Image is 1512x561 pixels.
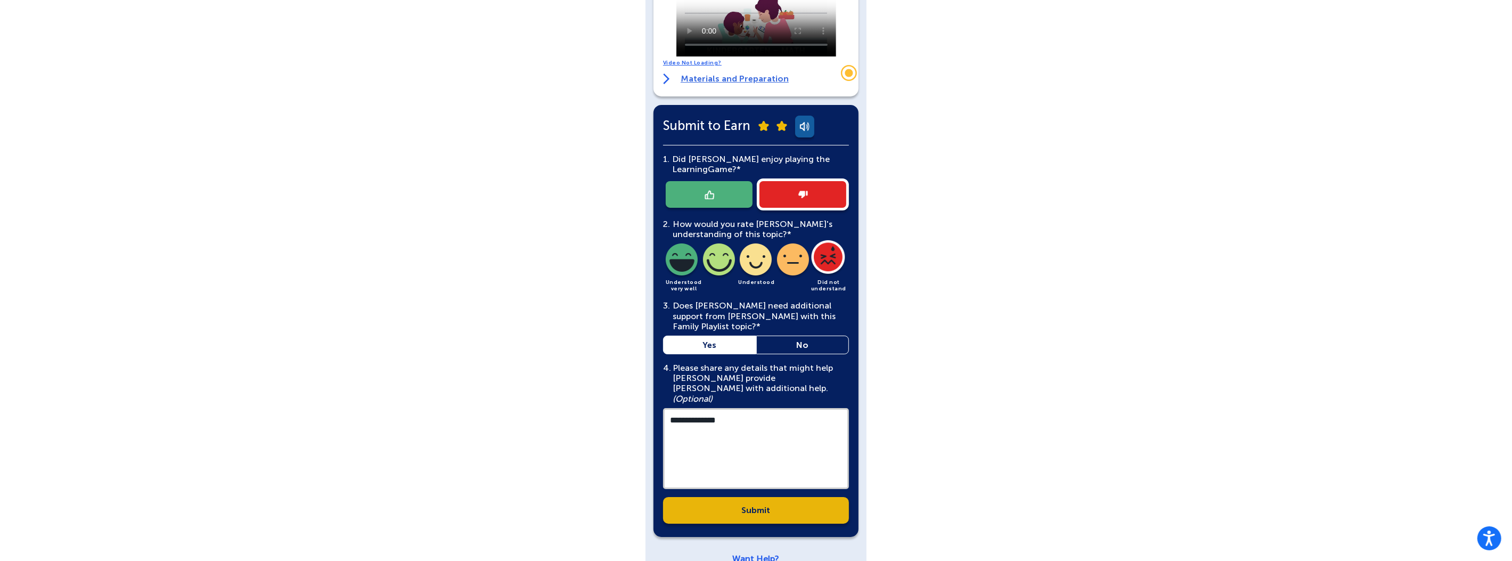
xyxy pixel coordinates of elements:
[705,190,714,199] img: thumb-up-icon.png
[673,363,846,404] main: Please share any details that might help [PERSON_NAME] provide [PERSON_NAME] with additional help.
[777,121,787,131] img: submit-star.png
[838,62,860,84] div: Trigger Stonly widget
[739,279,775,286] span: Understood
[663,60,722,66] a: Video Not Loading?
[663,219,849,239] div: How would you rate [PERSON_NAME]'s understanding of this topic?*
[666,279,702,292] span: Understood very well
[663,219,670,229] span: 2.
[708,164,741,174] span: Game?*
[701,243,737,280] img: light-understood-well-icon.png
[663,336,756,354] a: Yes
[758,121,769,131] img: submit-star.png
[663,120,750,131] span: Submit to Earn
[669,154,849,174] div: Did [PERSON_NAME] enjoy playing the Learning
[663,497,849,524] a: Submit
[811,279,846,292] span: Did not understand
[663,74,670,84] img: right-arrow.svg
[738,243,774,280] img: light-understood-icon.png
[663,363,671,373] span: 4.
[663,154,669,164] span: 1.
[664,243,700,280] img: light-understood-very-well-icon.png
[673,394,713,404] em: (Optional)
[663,300,849,331] div: Does [PERSON_NAME] need additional support from [PERSON_NAME] with this Family Playlist topic?*
[663,74,789,84] a: Materials and Preparation
[775,243,811,280] img: light-slightly-understood-icon.png
[663,300,670,311] span: 3.
[756,336,849,354] a: No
